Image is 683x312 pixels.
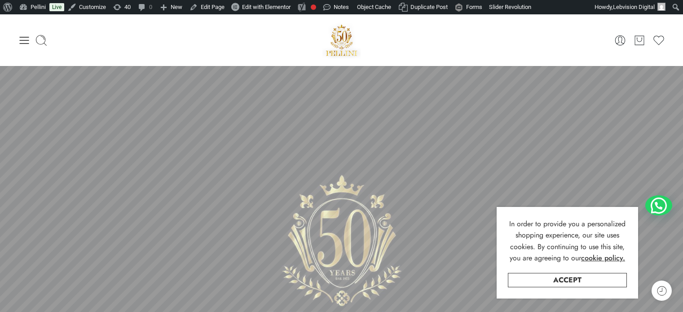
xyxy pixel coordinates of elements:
span: Lebvision Digital [613,4,655,10]
a: Cart [633,34,646,47]
a: cookie policy. [581,252,625,264]
a: Pellini - [322,21,361,59]
span: Slider Revolution [489,4,531,10]
img: Pellini [322,21,361,59]
a: Accept [508,273,627,287]
div: Focus keyphrase not set [311,4,316,10]
a: Live [49,3,64,11]
span: In order to provide you a personalized shopping experience, our site uses cookies. By continuing ... [509,219,626,264]
a: Wishlist [652,34,665,47]
a: My Account [614,34,626,47]
span: Edit with Elementor [242,4,291,10]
